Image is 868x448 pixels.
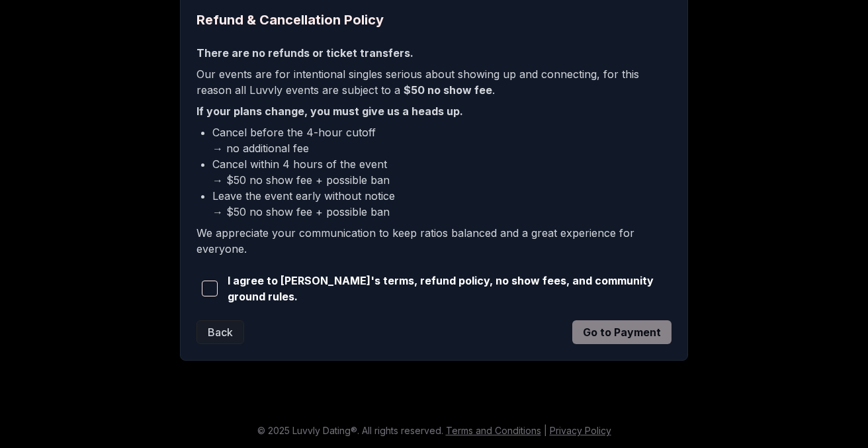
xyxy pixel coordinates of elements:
[196,225,672,257] p: We appreciate your communication to keep ratios balanced and a great experience for everyone.
[212,188,672,220] li: Leave the event early without notice → $50 no show fee + possible ban
[196,11,672,29] h2: Refund & Cancellation Policy
[196,103,672,119] p: If your plans change, you must give us a heads up.
[446,425,541,436] a: Terms and Conditions
[404,83,492,97] b: $50 no show fee
[196,45,672,61] p: There are no refunds or ticket transfers.
[228,273,672,304] span: I agree to [PERSON_NAME]'s terms, refund policy, no show fees, and community ground rules.
[196,320,244,344] button: Back
[544,425,547,436] span: |
[212,124,672,156] li: Cancel before the 4-hour cutoff → no additional fee
[196,66,672,98] p: Our events are for intentional singles serious about showing up and connecting, for this reason a...
[550,425,611,436] a: Privacy Policy
[212,156,672,188] li: Cancel within 4 hours of the event → $50 no show fee + possible ban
